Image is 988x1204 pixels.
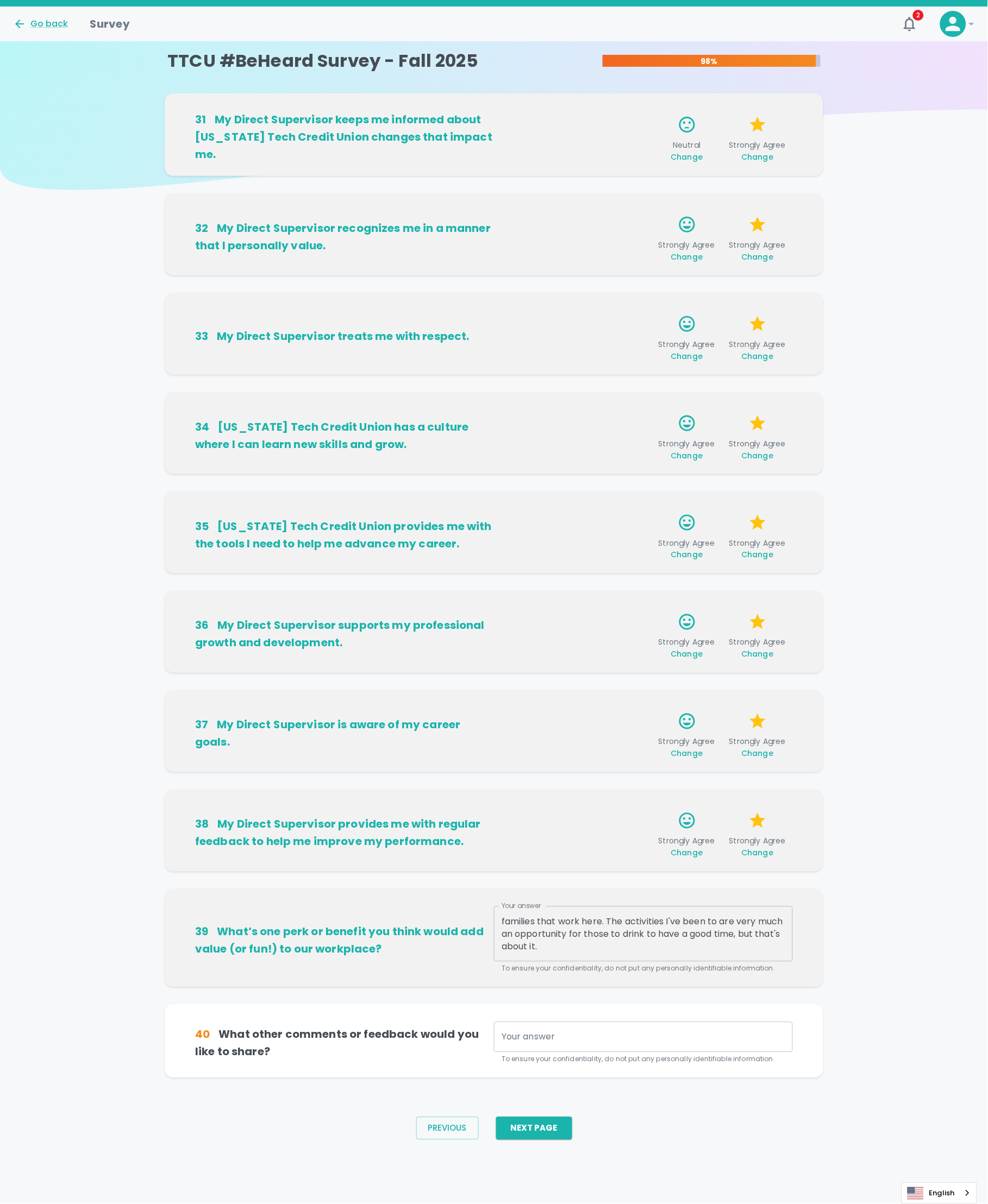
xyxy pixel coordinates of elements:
div: 35 [195,518,209,535]
h6: [US_STATE] Tech Credit Union provides me with the tools I need to help me advance my career. [195,518,494,552]
h6: What’s one perk or benefit you think would add value (or fun!) to our workplace? [195,923,494,958]
span: Change [671,649,703,660]
div: 39 [195,923,208,941]
button: Next Page [496,1117,572,1140]
span: Change [671,550,703,560]
button: Go back [13,17,68,30]
span: Change [671,152,703,162]
h6: My Direct Supervisor keeps me informed about [US_STATE] Tech Credit Union changes that impact me. [195,111,494,163]
span: Change [742,748,774,759]
div: 34 [195,418,209,436]
h4: TTCU #BeHeard Survey - Fall 2025 [167,50,478,72]
span: Change [671,848,703,859]
a: English [902,1183,977,1203]
span: Strongly Agree [656,637,718,660]
div: 38 [195,816,209,833]
span: Strongly Agree [727,339,789,362]
div: 40 [195,1026,210,1043]
span: Change [671,351,703,362]
span: Neutral [656,140,718,162]
span: Strongly Agree [727,140,789,162]
h6: My Direct Supervisor provides me with regular feedback to help me improve my performance. [195,816,494,850]
div: 31 [195,111,206,128]
span: Change [742,550,774,560]
span: Change [742,848,774,859]
h6: What other comments or feedback would you like to share? [195,1026,494,1061]
span: Change [742,351,774,362]
p: 98% [603,56,816,67]
aside: Language selected: English [902,1183,977,1204]
div: Language [902,1183,977,1204]
h6: [US_STATE] Tech Credit Union has a culture where I can learn new skills and grow. [195,418,494,453]
span: Strongly Agree [727,538,789,560]
span: 2 [913,10,924,21]
span: Strongly Agree [656,736,718,759]
span: Strongly Agree [656,836,718,859]
span: Strongly Agree [656,239,718,262]
div: 37 [195,716,208,734]
span: Change [742,649,774,660]
span: Strongly Agree [727,637,789,660]
span: Strongly Agree [727,736,789,759]
span: Change [742,450,774,461]
button: 2 [897,11,923,37]
p: To ensure your confidentiality, do not put any personally identifiable information. [502,1054,785,1065]
span: Strongly Agree [727,438,789,461]
h6: My Direct Supervisor treats me with respect. [195,327,494,345]
span: Change [742,152,774,162]
div: 33 [195,327,208,345]
span: Change [742,251,774,262]
h6: My Direct Supervisor is aware of my career goals. [195,716,494,751]
h6: My Direct Supervisor recognizes me in a manner that I personally value. [195,219,494,254]
span: Change [671,748,703,759]
span: Strongly Agree [727,836,789,859]
h6: My Direct Supervisor supports my professional growth and development. [195,617,494,652]
span: Strongly Agree [727,239,789,262]
div: 32 [195,219,208,237]
textarea: I think we need more fun activities for the people that have families that work here. The activit... [502,916,785,953]
span: Strongly Agree [656,339,718,362]
div: 36 [195,617,209,634]
h1: Survey [90,15,130,33]
p: To ensure your confidentiality, do not put any personally identifiable information. [502,963,785,974]
label: Your answer [502,902,542,911]
span: Strongly Agree [656,538,718,560]
button: Previous [416,1117,479,1140]
span: Change [671,450,703,461]
span: Change [671,251,703,262]
span: Strongly Agree [656,438,718,461]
